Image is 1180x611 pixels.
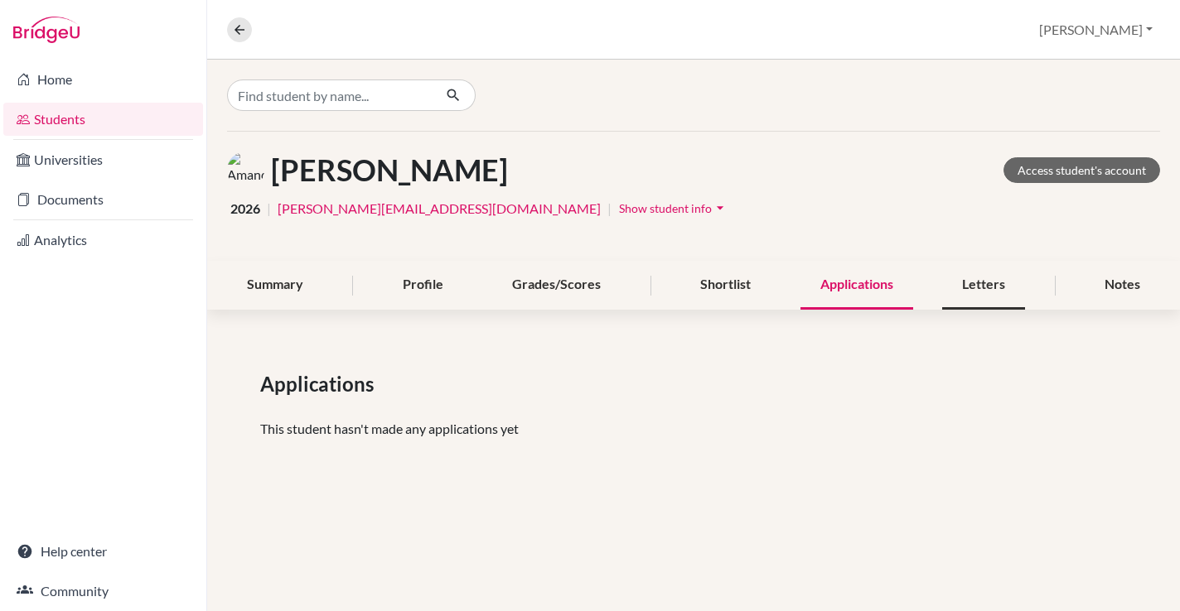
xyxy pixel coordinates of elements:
[942,261,1025,310] div: Letters
[1003,157,1160,183] a: Access student's account
[227,152,264,189] img: Amanda Khondowe's avatar
[1085,261,1160,310] div: Notes
[271,152,508,188] h1: [PERSON_NAME]
[383,261,463,310] div: Profile
[13,17,80,43] img: Bridge-U
[1032,14,1160,46] button: [PERSON_NAME]
[3,224,203,257] a: Analytics
[3,103,203,136] a: Students
[3,183,203,216] a: Documents
[619,201,712,215] span: Show student info
[607,199,612,219] span: |
[3,63,203,96] a: Home
[800,261,913,310] div: Applications
[260,419,1127,439] p: This student hasn't made any applications yet
[3,535,203,568] a: Help center
[230,199,260,219] span: 2026
[227,261,323,310] div: Summary
[278,199,601,219] a: [PERSON_NAME][EMAIL_ADDRESS][DOMAIN_NAME]
[227,79,433,111] input: Find student by name...
[680,261,771,310] div: Shortlist
[3,143,203,176] a: Universities
[492,261,621,310] div: Grades/Scores
[260,369,380,399] span: Applications
[3,575,203,608] a: Community
[618,195,729,221] button: Show student infoarrow_drop_down
[267,199,271,219] span: |
[712,200,728,216] i: arrow_drop_down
